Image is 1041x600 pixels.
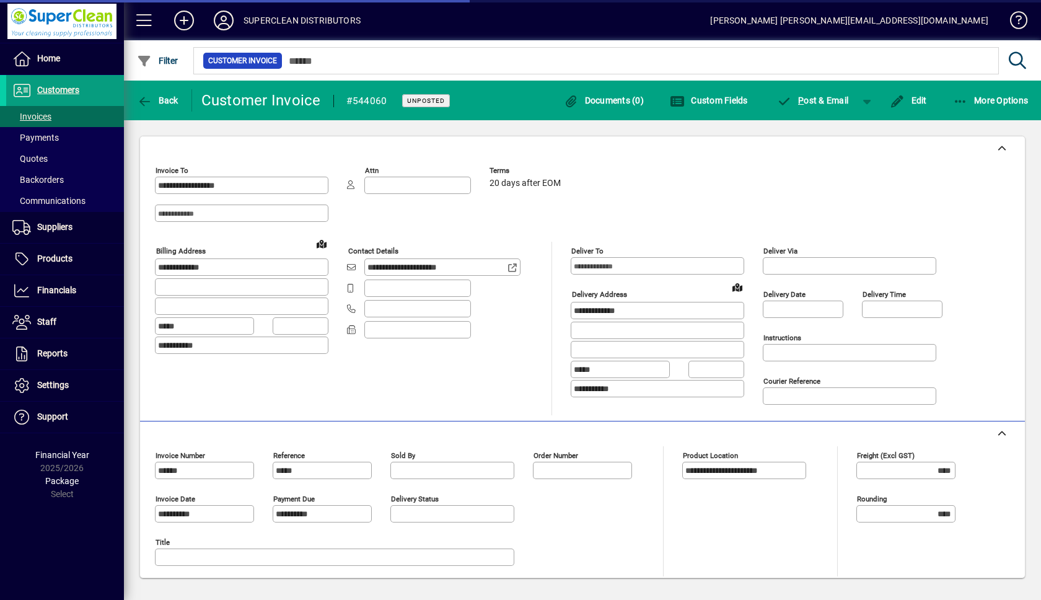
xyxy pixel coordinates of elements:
span: Backorders [12,175,64,185]
a: View on map [312,234,332,254]
span: Suppliers [37,222,72,232]
button: Profile [204,9,244,32]
span: ost & Email [777,95,849,105]
button: More Options [950,89,1032,112]
span: Support [37,412,68,421]
mat-label: Freight (excl GST) [857,451,915,460]
span: Home [37,53,60,63]
span: Terms [490,167,564,175]
span: Documents (0) [563,95,644,105]
a: Products [6,244,124,275]
span: Filter [137,56,178,66]
mat-label: Attn [365,166,379,175]
mat-label: Instructions [763,333,801,342]
button: Filter [134,50,182,72]
div: Customer Invoice [201,90,321,110]
a: Home [6,43,124,74]
a: Communications [6,190,124,211]
span: Products [37,254,72,263]
a: Payments [6,127,124,148]
mat-label: Invoice number [156,451,205,460]
span: Custom Fields [670,95,748,105]
mat-label: Delivery time [863,290,906,299]
span: Back [137,95,178,105]
mat-label: Delivery status [391,495,439,503]
mat-label: Deliver To [571,247,604,255]
button: Documents (0) [560,89,647,112]
span: Reports [37,348,68,358]
a: View on map [727,277,747,297]
a: Invoices [6,106,124,127]
span: Financials [37,285,76,295]
button: Post & Email [771,89,855,112]
mat-label: Payment due [273,495,315,503]
span: More Options [953,95,1029,105]
span: Staff [37,317,56,327]
mat-label: Courier Reference [763,377,820,386]
button: Edit [887,89,930,112]
mat-label: Delivery date [763,290,806,299]
mat-label: Invoice date [156,495,195,503]
div: SUPERCLEAN DISTRIBUTORS [244,11,361,30]
a: Settings [6,370,124,401]
a: Knowledge Base [1001,2,1026,43]
a: Suppliers [6,212,124,243]
a: Quotes [6,148,124,169]
button: Back [134,89,182,112]
a: Backorders [6,169,124,190]
mat-label: Product location [683,451,738,460]
span: Communications [12,196,86,206]
span: 20 days after EOM [490,179,561,188]
span: Customers [37,85,79,95]
span: Edit [890,95,927,105]
mat-label: Title [156,538,170,547]
mat-label: Sold by [391,451,415,460]
a: Financials [6,275,124,306]
span: Unposted [407,97,445,105]
div: #544060 [346,91,387,111]
span: Customer Invoice [208,55,277,67]
div: [PERSON_NAME] [PERSON_NAME][EMAIL_ADDRESS][DOMAIN_NAME] [710,11,988,30]
button: Custom Fields [667,89,751,112]
mat-label: Order number [534,451,578,460]
span: Invoices [12,112,51,121]
a: Staff [6,307,124,338]
mat-label: Invoice To [156,166,188,175]
span: Package [45,476,79,486]
app-page-header-button: Back [124,89,192,112]
mat-label: Rounding [857,495,887,503]
a: Support [6,402,124,433]
mat-label: Deliver via [763,247,797,255]
mat-label: Reference [273,451,305,460]
span: Payments [12,133,59,143]
span: P [798,95,804,105]
span: Quotes [12,154,48,164]
span: Settings [37,380,69,390]
span: Financial Year [35,450,89,460]
button: Add [164,9,204,32]
a: Reports [6,338,124,369]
